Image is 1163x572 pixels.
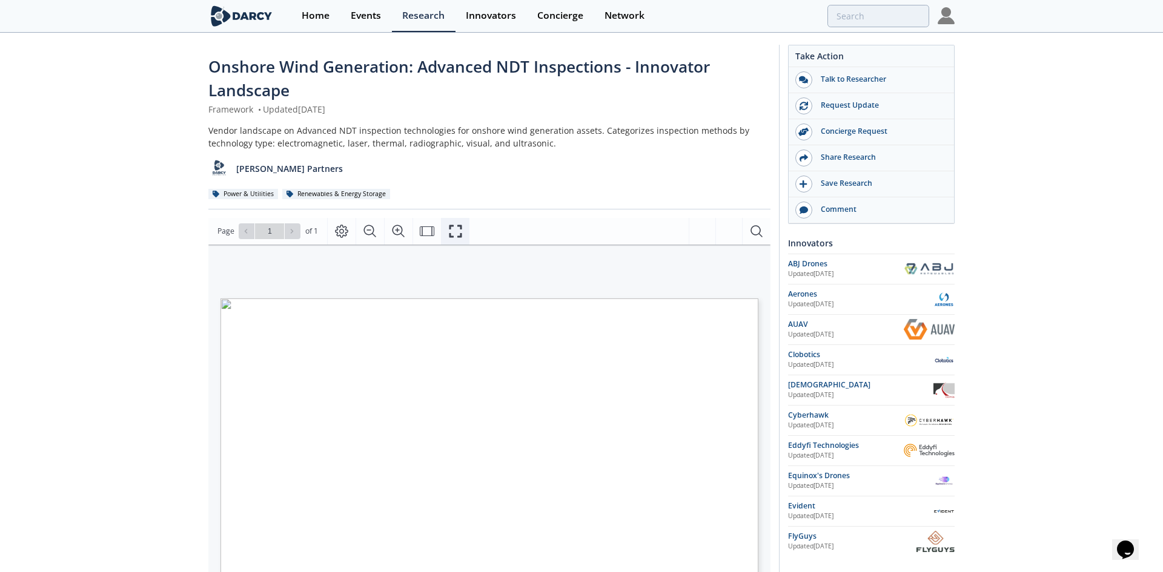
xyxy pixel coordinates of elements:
div: Updated [DATE] [788,511,933,521]
div: Equinox's Drones [788,470,933,481]
img: FlyGuys [916,531,955,552]
img: Profile [938,7,955,24]
div: Updated [DATE] [788,269,904,279]
div: Save Research [812,178,948,189]
div: Power & Utilities [208,189,278,200]
div: Concierge Request [812,126,948,137]
img: Eddyfi Technologies [904,444,955,457]
input: Advanced Search [827,5,929,27]
div: [DEMOGRAPHIC_DATA] [788,380,933,390]
div: Evident [788,501,933,511]
img: Aerones [933,289,955,310]
a: Eddyfi Technologies Updated[DATE] Eddyfi Technologies [788,440,955,461]
iframe: chat widget [1112,524,1151,560]
img: Cornis [933,380,955,401]
div: Home [302,11,330,21]
div: Network [605,11,644,21]
div: Updated [DATE] [788,390,933,400]
div: Eddyfi Technologies [788,440,904,451]
div: Renewables & Energy Storage [282,189,390,200]
div: Share Research [812,152,948,163]
div: Comment [812,204,948,215]
img: logo-wide.svg [208,5,274,27]
img: Evident [933,501,955,522]
div: Research [402,11,445,21]
a: [DEMOGRAPHIC_DATA] Updated[DATE] Cornis [788,380,955,401]
a: Clobotics Updated[DATE] Clobotics [788,349,955,370]
img: Cyberhawk [904,413,955,427]
div: Request Update [812,100,948,111]
div: Vendor landscape on Advanced NDT inspection technologies for onshore wind generation assets. Cate... [208,124,770,150]
div: Updated [DATE] [788,451,904,461]
div: Cyberhawk [788,410,904,421]
div: Updated [DATE] [788,542,916,551]
img: Equinox's Drones [933,470,955,491]
div: Framework Updated [DATE] [208,103,770,116]
div: Talk to Researcher [812,74,948,85]
div: Updated [DATE] [788,330,904,340]
a: ABJ Drones Updated[DATE] ABJ Drones [788,258,955,280]
span: Onshore Wind Generation: Advanced NDT Inspections - Innovator Landscape [208,56,710,101]
div: FlyGuys [788,531,916,542]
div: Concierge [537,11,583,21]
a: Evident Updated[DATE] Evident [788,501,955,522]
div: Innovators [788,232,955,254]
div: AUAV [788,319,904,330]
div: ABJ Drones [788,258,904,269]
div: Take Action [789,50,954,67]
div: Updated [DATE] [788,300,933,309]
div: Aerones [788,289,933,300]
p: [PERSON_NAME] Partners [236,162,343,175]
img: AUAV [904,319,955,340]
span: • [256,104,263,115]
div: Updated [DATE] [788,481,933,491]
div: Events [351,11,381,21]
a: FlyGuys Updated[DATE] FlyGuys [788,531,955,552]
div: Innovators [466,11,516,21]
div: Updated [DATE] [788,360,933,370]
div: Updated [DATE] [788,421,904,430]
a: Equinox's Drones Updated[DATE] Equinox's Drones [788,470,955,491]
a: Cyberhawk Updated[DATE] Cyberhawk [788,410,955,431]
a: AUAV Updated[DATE] AUAV [788,319,955,340]
a: Aerones Updated[DATE] Aerones [788,289,955,310]
div: Clobotics [788,349,933,360]
img: Clobotics [933,349,955,370]
img: ABJ Drones [904,262,955,275]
